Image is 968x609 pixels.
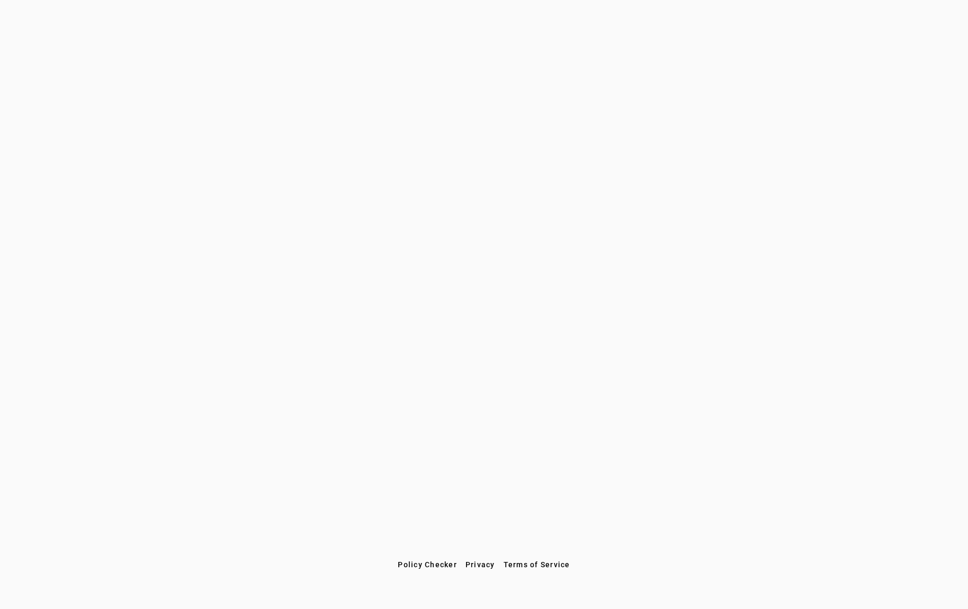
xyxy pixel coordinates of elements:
[394,555,461,574] button: Policy Checker
[398,560,457,569] span: Policy Checker
[499,555,574,574] button: Terms of Service
[465,560,495,569] span: Privacy
[461,555,499,574] button: Privacy
[504,560,570,569] span: Terms of Service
